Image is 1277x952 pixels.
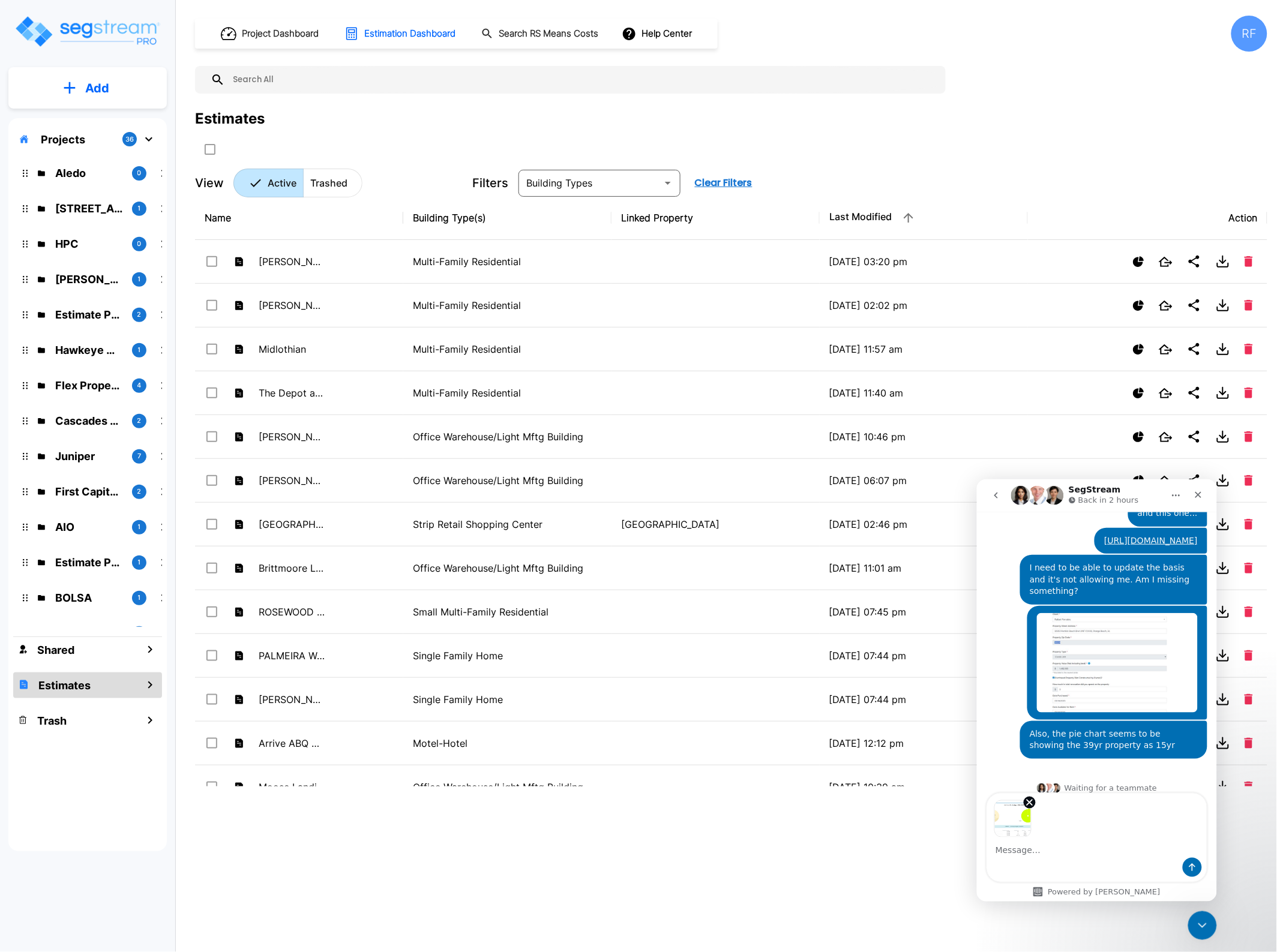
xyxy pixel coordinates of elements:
[1211,425,1235,449] button: Download
[1240,733,1258,753] button: Delete
[259,430,325,444] p: [PERSON_NAME] Circle
[125,134,134,145] p: 36
[1154,427,1177,447] button: Open New Tab
[1211,775,1235,799] button: Download
[225,66,940,94] input: Search All
[1128,339,1149,360] button: Show Ranges
[55,307,122,323] p: Estimate Property
[205,211,394,225] div: Name
[259,517,325,531] p: [GEOGRAPHIC_DATA]
[413,342,602,356] p: Multi-Family Residential
[195,108,265,130] div: Estimates
[137,486,142,497] p: 2
[1240,470,1258,491] button: Delete
[1211,337,1235,361] button: Download
[242,27,319,41] h1: Project Dashboard
[829,605,1018,619] p: [DATE] 07:45 pm
[259,736,325,750] p: Arrive ABQ Hotel
[37,713,67,729] h1: Trash
[137,168,142,178] p: 0
[137,416,142,426] p: 2
[1182,381,1206,405] button: Share
[1182,293,1206,317] button: Share
[259,780,325,794] p: Moose Landing & Yarmouth Marinas
[55,625,122,641] p: Gindi
[829,473,1018,488] p: [DATE] 06:07 pm
[138,274,141,284] p: 1
[1188,911,1217,940] iframe: Intercom live chat
[1240,558,1258,578] button: Delete
[1211,600,1235,624] button: Download
[1128,470,1149,491] button: Show Ranges
[1240,777,1258,797] button: Delete
[413,605,602,619] p: Small Multi-Family Residential
[259,605,325,619] p: ROSEWOOD DUPLEXES
[413,517,602,531] p: Strip Retail Shopping Center
[660,175,676,191] button: Open
[829,298,1018,313] p: [DATE] 02:02 pm
[1154,296,1177,316] button: Open New Tab
[138,593,141,603] p: 1
[413,298,602,313] p: Multi-Family Residential
[829,342,1018,356] p: [DATE] 11:57 am
[259,386,325,400] p: The Depot at [GEOGRAPHIC_DATA]
[829,517,1018,531] p: [DATE] 02:46 pm
[1240,251,1258,272] button: Delete
[55,236,122,252] p: HPC
[138,557,141,567] p: 1
[310,176,347,190] p: Trashed
[1154,340,1177,359] button: Open New Tab
[138,345,141,355] p: 1
[829,386,1018,400] p: [DATE] 11:40 am
[473,174,509,192] p: Filters
[413,692,602,707] p: Single Family Home
[268,176,296,190] p: Active
[1211,512,1235,536] button: Download
[499,27,598,41] h1: Search RS Means Costs
[37,642,74,658] h1: Shared
[522,175,657,191] input: Building Types
[1240,427,1258,447] button: Delete
[829,430,1018,444] p: [DATE] 10:46 pm
[1211,687,1235,711] button: Download
[1182,425,1206,449] button: Share
[829,780,1018,794] p: [DATE] 10:39 am
[1211,469,1235,492] button: Download
[55,200,122,217] p: 138 Polecat Lane
[413,430,602,444] p: Office Warehouse/Light Mftg Building
[55,590,122,606] p: BOLSA
[55,271,122,287] p: Kessler Rental
[1240,602,1258,622] button: Delete
[619,22,697,45] button: Help Center
[1240,514,1258,534] button: Delete
[340,21,462,46] button: Estimation Dashboard
[55,483,122,500] p: First Capital Advisors
[137,310,142,320] p: 2
[137,451,141,461] p: 7
[1240,295,1258,316] button: Delete
[259,473,325,488] p: [PERSON_NAME] [GEOGRAPHIC_DATA]
[1231,16,1267,52] div: RF
[1240,339,1258,359] button: Delete
[1211,381,1235,405] button: Download
[195,174,224,192] p: View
